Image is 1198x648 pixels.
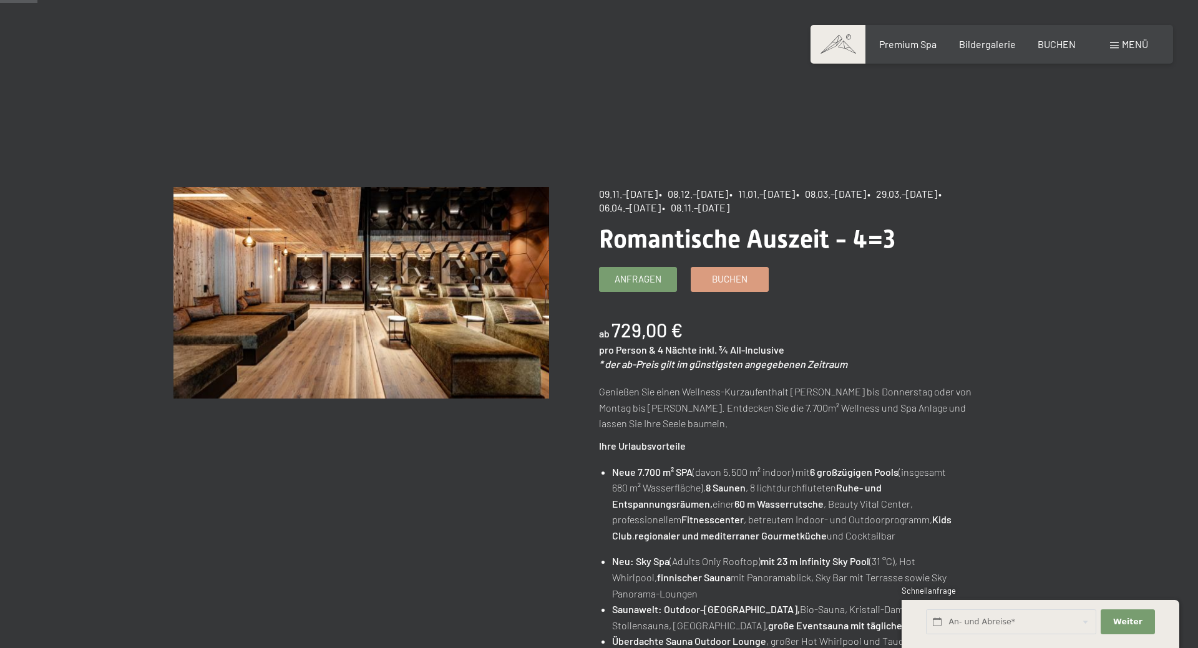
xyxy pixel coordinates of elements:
[662,201,729,213] span: • 08.11.–[DATE]
[659,188,728,200] span: • 08.12.–[DATE]
[599,440,686,452] strong: Ihre Urlaubsvorteile
[867,188,937,200] span: • 29.03.–[DATE]
[879,38,937,50] a: Premium Spa
[173,187,550,399] img: Romantische Auszeit - 4=3
[902,586,956,596] span: Schnellanfrage
[1038,38,1076,50] a: BUCHEN
[1101,609,1154,635] button: Weiter
[657,571,731,583] strong: finnischer Sauna
[599,188,658,200] span: 09.11.–[DATE]
[599,358,847,370] em: * der ab-Preis gilt im günstigsten angegebenen Zeitraum
[1122,38,1148,50] span: Menü
[612,513,952,541] strong: Kids Club
[611,319,683,341] b: 729,00 €
[691,268,768,291] a: Buchen
[612,553,975,601] li: (Adults Only Rooftop) (31 °C), Hot Whirlpool, mit Panoramablick, Sky Bar mit Terrasse sowie Sky P...
[1113,616,1142,627] span: Weiter
[612,466,693,478] strong: Neue 7.700 m² SPA
[612,635,766,647] strong: Überdachte Sauna Outdoor Lounge
[612,481,882,510] strong: Ruhe- und Entspannungsräumen,
[761,555,869,567] strong: mit 23 m Infinity Sky Pool
[959,38,1016,50] a: Bildergalerie
[712,273,748,286] span: Buchen
[599,344,656,355] span: pro Person &
[706,481,746,493] strong: 8 Saunen
[612,464,975,544] li: (davon 5.500 m² indoor) mit (insgesamt 680 m² Wasserfläche), , 8 lichtdurchfluteten einer , Beaut...
[599,225,895,254] span: Romantische Auszeit - 4=3
[810,466,898,478] strong: 6 großzügigen Pools
[612,555,670,567] strong: Neu: Sky Spa
[635,530,827,541] strong: regionaler und mediterraner Gourmetküche
[796,188,866,200] span: • 08.03.–[DATE]
[729,188,795,200] span: • 11.01.–[DATE]
[615,273,661,286] span: Anfragen
[612,601,975,633] li: Bio-Sauna, Kristall-Dampfbad, Infrarot-Stollensauna, [GEOGRAPHIC_DATA],
[768,619,957,631] strong: große Eventsauna mit täglichen Aufgüssen
[658,344,697,355] span: 4 Nächte
[599,384,975,432] p: Genießen Sie einen Wellness-Kurzaufenthalt [PERSON_NAME] bis Donnerstag oder von Montag bis [PERS...
[599,327,610,339] span: ab
[681,513,744,525] strong: Fitnesscenter
[734,498,824,510] strong: 60 m Wasserrutsche
[600,268,676,291] a: Anfragen
[612,603,800,615] strong: Saunawelt: Outdoor-[GEOGRAPHIC_DATA],
[699,344,784,355] span: inkl. ¾ All-Inclusive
